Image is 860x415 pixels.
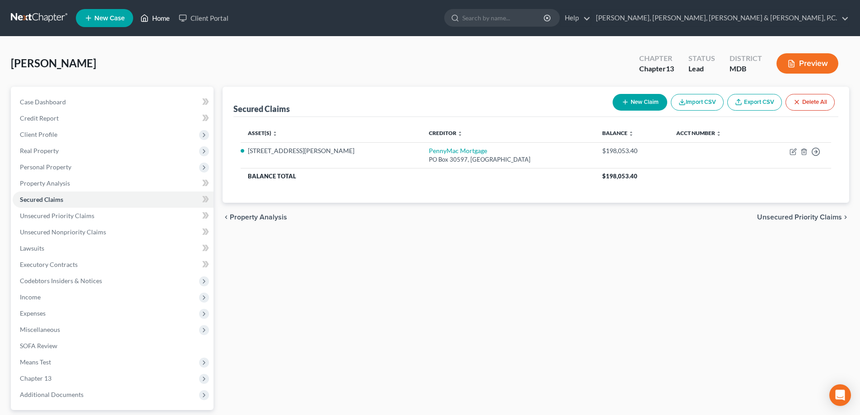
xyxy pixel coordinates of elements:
[429,147,487,154] a: PennyMac Mortgage
[20,114,59,122] span: Credit Report
[20,342,57,350] span: SOFA Review
[462,9,545,26] input: Search by name...
[20,374,51,382] span: Chapter 13
[241,168,595,184] th: Balance Total
[20,98,66,106] span: Case Dashboard
[20,293,41,301] span: Income
[776,53,838,74] button: Preview
[716,131,721,136] i: unfold_more
[230,214,287,221] span: Property Analysis
[20,163,71,171] span: Personal Property
[613,94,667,111] button: New Claim
[13,256,214,273] a: Executory Contracts
[13,224,214,240] a: Unsecured Nonpriority Claims
[20,277,102,284] span: Codebtors Insiders & Notices
[786,94,835,111] button: Delete All
[20,261,78,268] span: Executory Contracts
[20,179,70,187] span: Property Analysis
[688,64,715,74] div: Lead
[233,103,290,114] div: Secured Claims
[591,10,849,26] a: [PERSON_NAME], [PERSON_NAME], [PERSON_NAME] & [PERSON_NAME], P.C.
[602,173,637,180] span: $198,053.40
[248,130,278,136] a: Asset(s) unfold_more
[757,214,849,221] button: Unsecured Priority Claims chevron_right
[560,10,590,26] a: Help
[639,53,674,64] div: Chapter
[20,196,63,203] span: Secured Claims
[223,214,230,221] i: chevron_left
[730,53,762,64] div: District
[727,94,782,111] a: Export CSV
[174,10,233,26] a: Client Portal
[602,130,634,136] a: Balance unfold_more
[671,94,724,111] button: Import CSV
[11,56,96,70] span: [PERSON_NAME]
[13,175,214,191] a: Property Analysis
[13,338,214,354] a: SOFA Review
[20,147,59,154] span: Real Property
[429,130,463,136] a: Creditor unfold_more
[248,146,414,155] li: [STREET_ADDRESS][PERSON_NAME]
[13,191,214,208] a: Secured Claims
[842,214,849,221] i: chevron_right
[13,94,214,110] a: Case Dashboard
[20,309,46,317] span: Expenses
[13,208,214,224] a: Unsecured Priority Claims
[20,131,57,138] span: Client Profile
[730,64,762,74] div: MDB
[94,15,125,22] span: New Case
[13,240,214,256] a: Lawsuits
[13,110,214,126] a: Credit Report
[223,214,287,221] button: chevron_left Property Analysis
[829,384,851,406] div: Open Intercom Messenger
[688,53,715,64] div: Status
[457,131,463,136] i: unfold_more
[628,131,634,136] i: unfold_more
[429,155,588,164] div: PO Box 30597, [GEOGRAPHIC_DATA]
[20,358,51,366] span: Means Test
[666,64,674,73] span: 13
[20,244,44,252] span: Lawsuits
[20,228,106,236] span: Unsecured Nonpriority Claims
[20,391,84,398] span: Additional Documents
[136,10,174,26] a: Home
[20,326,60,333] span: Miscellaneous
[757,214,842,221] span: Unsecured Priority Claims
[602,146,662,155] div: $198,053.40
[639,64,674,74] div: Chapter
[676,130,721,136] a: Acct Number unfold_more
[272,131,278,136] i: unfold_more
[20,212,94,219] span: Unsecured Priority Claims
